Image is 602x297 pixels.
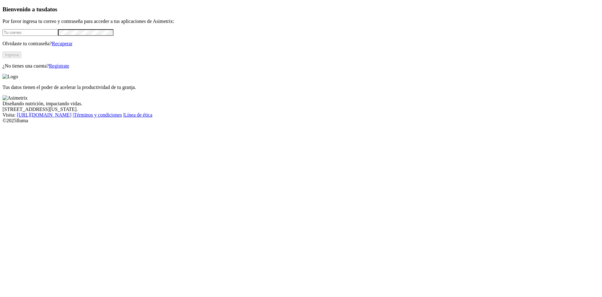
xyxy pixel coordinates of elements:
[3,52,21,58] button: Ingresa
[124,112,152,118] a: Línea de ética
[3,63,599,69] p: ¿No tienes una cuenta?
[17,112,71,118] a: [URL][DOMAIN_NAME]
[3,19,599,24] p: Por favor ingresa tu correo y contraseña para acceder a tus aplicaciones de Asimetrix:
[74,112,122,118] a: Términos y condiciones
[3,6,599,13] h3: Bienvenido a tus
[3,85,599,90] p: Tus datos tienen el poder de acelerar la productividad de tu granja.
[3,74,18,80] img: Logo
[3,112,599,118] div: Visita : | |
[44,6,57,13] span: datos
[3,118,599,124] div: © 2025 Iluma
[3,29,58,36] input: Tu correo
[52,41,72,46] a: Recuperar
[3,107,599,112] div: [STREET_ADDRESS][US_STATE].
[49,63,69,69] a: Regístrate
[3,101,599,107] div: Diseñando nutrición, impactando vidas.
[3,41,599,47] p: Olvidaste tu contraseña?
[3,95,28,101] img: Asimetrix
